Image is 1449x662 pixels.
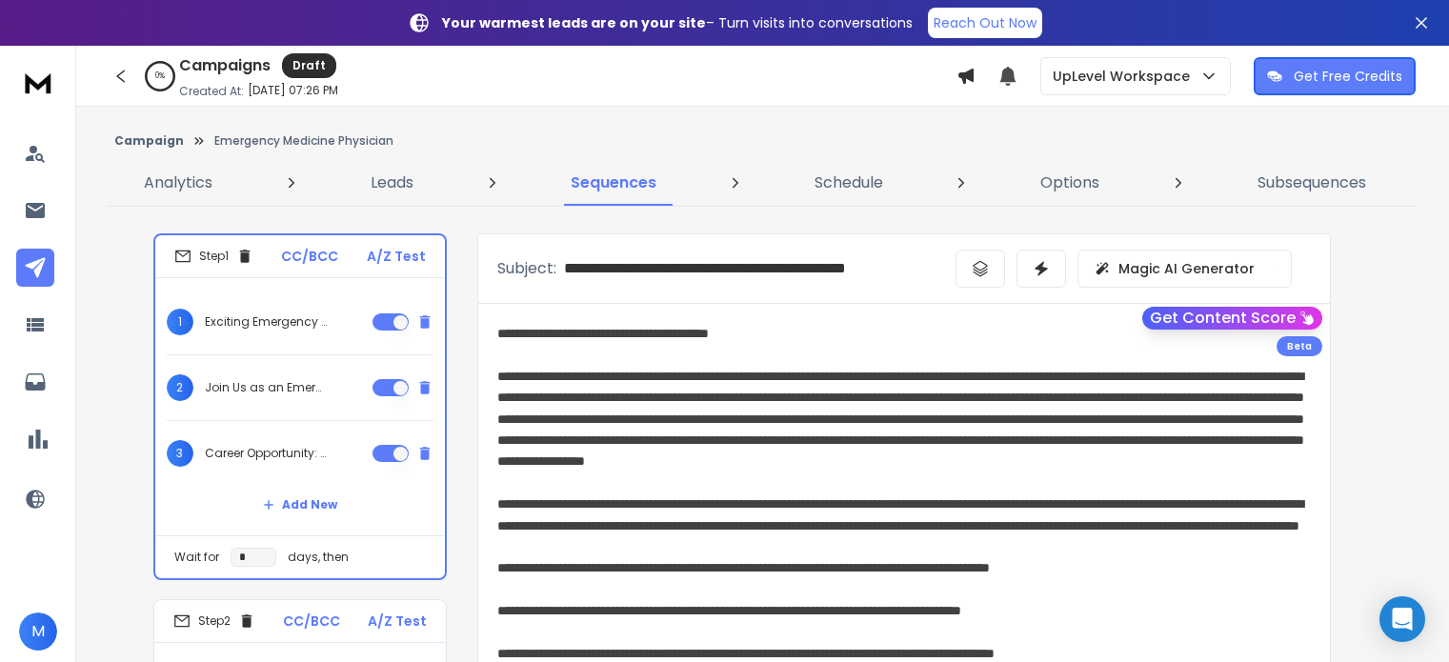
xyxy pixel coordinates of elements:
[19,612,57,651] button: M
[1029,160,1111,206] a: Options
[174,550,219,565] p: Wait for
[281,247,338,266] p: CC/BCC
[174,248,253,265] div: Step 1
[1277,336,1322,356] div: Beta
[1118,259,1255,278] p: Magic AI Generator
[571,171,656,194] p: Sequences
[19,65,57,100] img: logo
[1294,67,1402,86] p: Get Free Credits
[359,160,425,206] a: Leads
[248,83,338,98] p: [DATE] 07:26 PM
[153,233,447,580] li: Step1CC/BCCA/Z Test1Exciting Emergency Medicine Physician Opportunity2Join Us as an Emergency Med...
[1254,57,1416,95] button: Get Free Credits
[1142,307,1322,330] button: Get Content Score
[167,374,193,401] span: 2
[442,13,706,32] strong: Your warmest leads are on your site
[179,54,271,77] h1: Campaigns
[371,171,413,194] p: Leads
[248,486,352,524] button: Add New
[1077,250,1292,288] button: Magic AI Generator
[1246,160,1378,206] a: Subsequences
[205,380,327,395] p: Join Us as an Emergency Medicine Physician!
[282,53,336,78] div: Draft
[205,314,327,330] p: Exciting Emergency Medicine Physician Opportunity
[367,247,426,266] p: A/Z Test
[283,612,340,631] p: CC/BCC
[288,550,349,565] p: days, then
[928,8,1042,38] a: Reach Out Now
[214,133,393,149] p: Emergency Medicine Physician
[144,171,212,194] p: Analytics
[559,160,668,206] a: Sequences
[1258,171,1366,194] p: Subsequences
[132,160,224,206] a: Analytics
[205,446,327,461] p: Career Opportunity: Emergency Medicine Physician Wanted
[114,133,184,149] button: Campaign
[173,612,255,630] div: Step 2
[167,309,193,335] span: 1
[167,440,193,467] span: 3
[368,612,427,631] p: A/Z Test
[1379,596,1425,642] div: Open Intercom Messenger
[179,84,244,99] p: Created At:
[1053,67,1197,86] p: UpLevel Workspace
[442,13,913,32] p: – Turn visits into conversations
[497,257,556,280] p: Subject:
[155,70,165,82] p: 0 %
[934,13,1036,32] p: Reach Out Now
[1040,171,1099,194] p: Options
[815,171,883,194] p: Schedule
[803,160,895,206] a: Schedule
